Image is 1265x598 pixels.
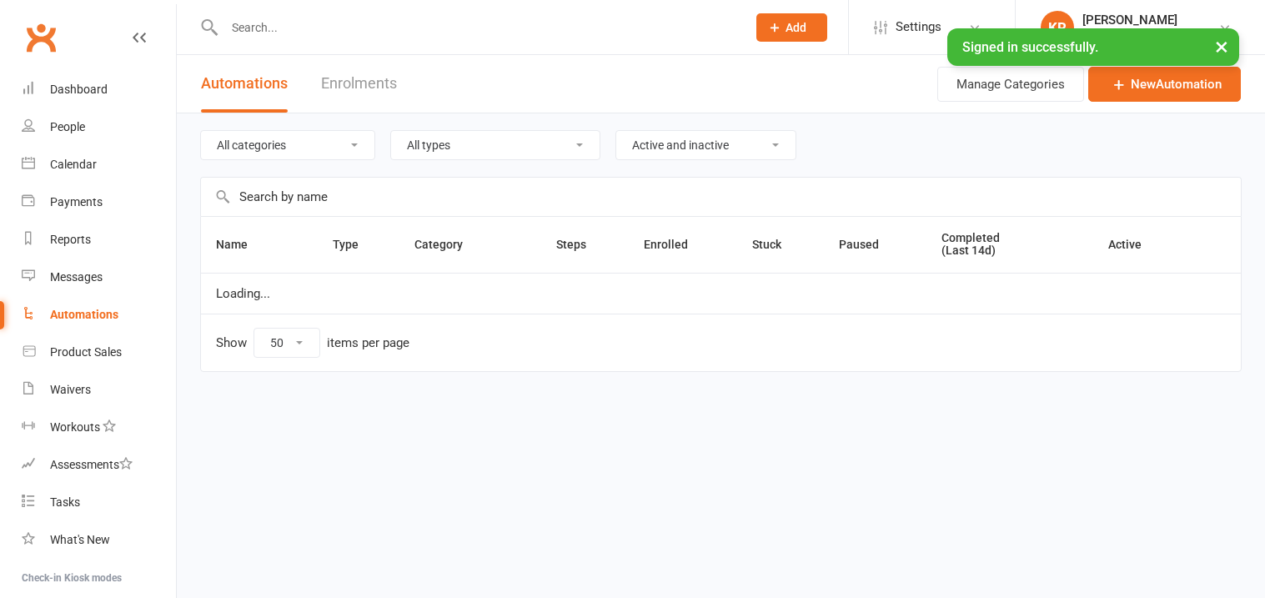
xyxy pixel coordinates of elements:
th: Enrolled [629,217,737,273]
a: Enrolments [321,55,397,113]
button: Add [756,13,827,42]
button: Category [414,234,481,254]
a: Reports [22,221,176,259]
th: Type [318,217,399,273]
button: × [1207,28,1237,64]
div: EXCEL DANCE [1082,28,1177,43]
div: Dashboard [50,83,108,96]
div: Show [216,328,409,358]
a: What's New [22,521,176,559]
a: Automations [22,296,176,334]
div: [PERSON_NAME] [1082,13,1177,28]
a: Assessments [22,446,176,484]
div: People [50,120,85,133]
a: Clubworx [20,17,62,58]
input: Search by name [201,178,1241,216]
div: Calendar [50,158,97,171]
div: Assessments [50,458,133,471]
div: Product Sales [50,345,122,359]
a: Calendar [22,146,176,183]
span: Signed in successfully. [962,39,1098,55]
div: Waivers [50,383,91,396]
th: Stuck [737,217,824,273]
div: KR [1041,11,1074,44]
span: Completed (Last 14d) [941,231,1000,257]
a: Messages [22,259,176,296]
span: Settings [896,8,941,46]
button: Active [1093,234,1160,254]
button: Name [216,234,266,254]
a: Payments [22,183,176,221]
td: Loading... [201,273,1241,314]
div: What's New [50,533,110,546]
a: Workouts [22,409,176,446]
button: Manage Categories [937,67,1084,102]
div: Reports [50,233,91,246]
a: NewAutomation [1088,67,1241,102]
div: Payments [50,195,103,209]
span: Add [786,21,806,34]
div: items per page [327,336,409,350]
div: Messages [50,270,103,284]
a: Product Sales [22,334,176,371]
a: Waivers [22,371,176,409]
a: Tasks [22,484,176,521]
span: Name [216,238,266,251]
div: Tasks [50,495,80,509]
th: Paused [824,217,926,273]
th: Steps [541,217,629,273]
input: Search... [219,16,735,39]
button: Automations [201,55,288,113]
a: People [22,108,176,146]
span: Category [414,238,481,251]
span: Active [1108,238,1142,251]
div: Workouts [50,420,100,434]
div: Automations [50,308,118,321]
a: Dashboard [22,71,176,108]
